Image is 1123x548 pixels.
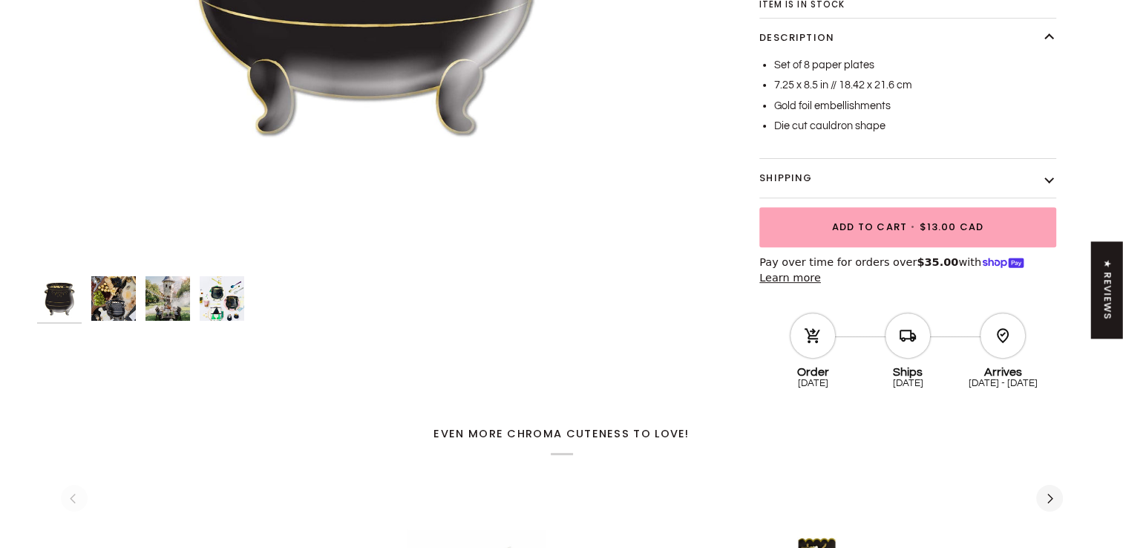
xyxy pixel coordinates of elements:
button: Add to Cart [759,207,1056,247]
span: Add to Cart [832,220,907,235]
li: Die cut cauldron shape [774,118,1056,134]
h2: Even more Chroma cuteness to love! [61,427,1063,455]
button: Shipping [759,159,1056,198]
ab-date-text: [DATE] [893,378,923,388]
span: $13.00 CAD [919,220,983,235]
img: Bubbling Cauldron Plates [37,276,82,321]
button: Next [1036,485,1063,512]
button: Description [759,19,1056,57]
img: Bubbling Cauldron Plates [200,276,244,321]
li: Set of 8 paper plates [774,57,1056,74]
span: Item is in stock [759,1,873,10]
span: • [907,220,920,235]
li: Gold foil embellishments [774,98,1056,114]
ab-date-text: [DATE] [798,378,828,388]
ab-date-text: [DATE] - [DATE] [969,378,1038,388]
div: Order [765,360,860,378]
li: 7.25 x 8.5 in // 18.42 x 21.6 cm [774,77,1056,94]
div: Ships [860,360,955,378]
div: Click to open Judge.me floating reviews tab [1092,241,1123,338]
img: Bubbling Cauldron Plates [91,276,136,321]
div: Arrives [955,360,1050,378]
img: Bubbling Cauldron Plates [145,276,190,321]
